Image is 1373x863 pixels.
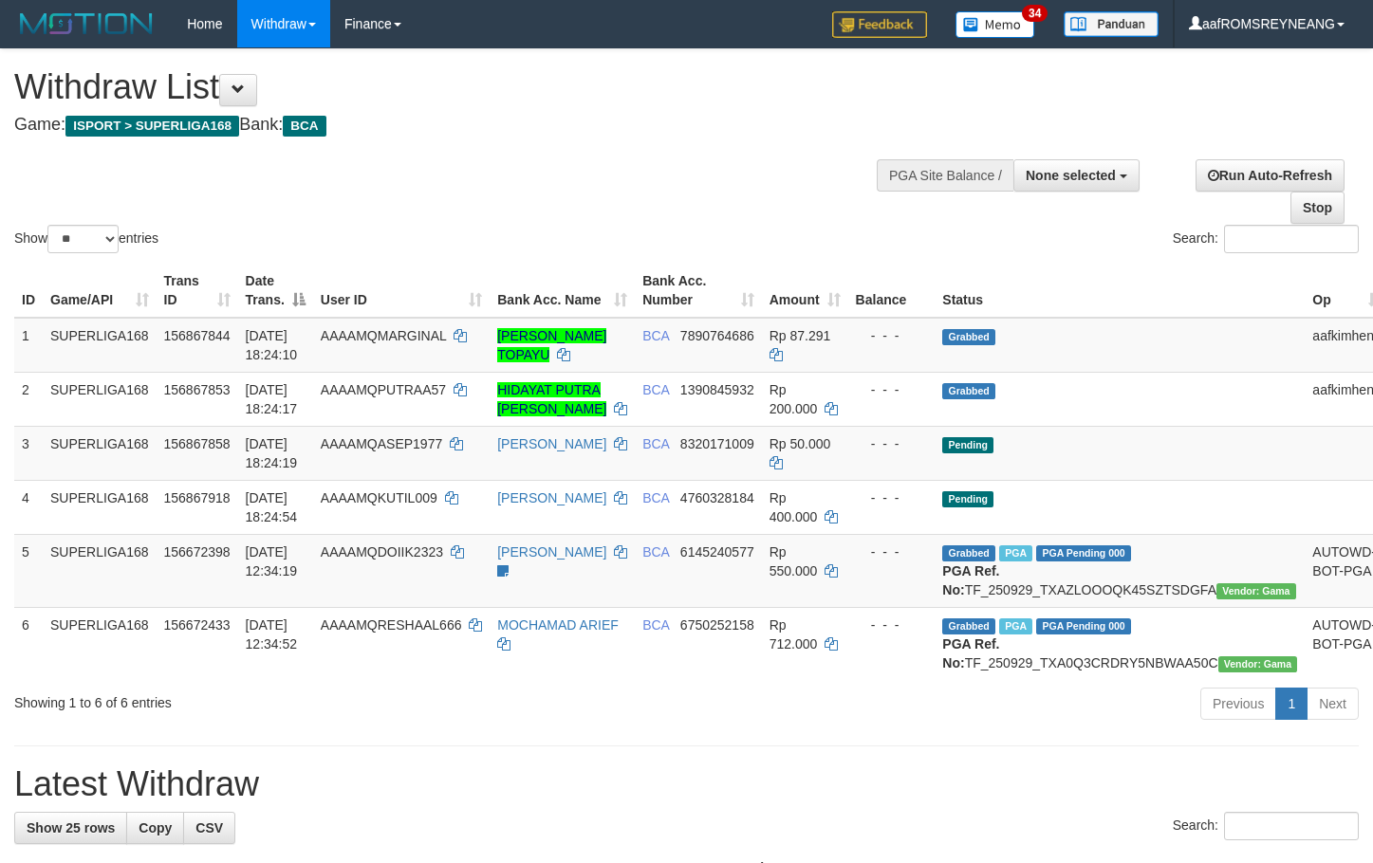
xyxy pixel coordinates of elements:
td: 1 [14,318,43,373]
h4: Game: Bank: [14,116,897,135]
a: [PERSON_NAME] [497,436,606,451]
span: AAAAMQDOIIK2323 [321,544,443,560]
td: TF_250929_TXA0Q3CRDRY5NBWAA50C [935,607,1305,680]
span: CSV [195,820,223,835]
a: [PERSON_NAME] [497,490,606,505]
span: PGA Pending [1036,545,1131,561]
span: Rp 50.000 [770,436,831,451]
h1: Latest Withdraw [14,765,1359,803]
span: Pending [942,491,993,507]
b: PGA Ref. No: [942,636,999,670]
span: PGA Pending [1036,618,1131,634]
span: AAAAMQRESHAAL666 [321,617,462,633]
td: SUPERLIGA168 [43,318,157,373]
span: BCA [642,382,669,397]
span: Copy 6145240577 to clipboard [680,544,754,560]
td: SUPERLIGA168 [43,534,157,607]
span: 156867844 [164,328,231,343]
th: Trans ID: activate to sort column ascending [157,264,238,318]
th: Bank Acc. Number: activate to sort column ascending [635,264,762,318]
span: BCA [283,116,325,137]
input: Search: [1224,812,1359,840]
div: - - - [856,488,928,507]
span: BCA [642,544,669,560]
a: Copy [126,812,184,844]
div: - - - [856,615,928,634]
th: Status [935,264,1305,318]
td: 4 [14,480,43,534]
a: [PERSON_NAME] [497,544,606,560]
span: Copy 1390845932 to clipboard [680,382,754,397]
span: Rp 550.000 [770,544,818,578]
label: Search: [1173,812,1359,840]
td: TF_250929_TXAZLOOOQK45SZTSDGFA [935,534,1305,607]
span: Pending [942,437,993,453]
span: 156867853 [164,382,231,397]
th: Game/API: activate to sort column ascending [43,264,157,318]
th: Bank Acc. Name: activate to sort column ascending [490,264,635,318]
button: None selected [1013,159,1140,192]
div: - - - [856,434,928,453]
th: Balance [848,264,936,318]
span: 156672398 [164,544,231,560]
span: [DATE] 12:34:19 [246,544,298,578]
span: AAAAMQKUTIL009 [321,490,437,505]
span: BCA [642,490,669,505]
div: - - - [856,326,928,345]
span: 156867858 [164,436,231,451]
span: BCA [642,436,669,451]
span: BCA [642,328,669,343]
span: Grabbed [942,329,995,345]
a: Next [1307,688,1359,720]
span: [DATE] 18:24:19 [246,436,298,470]
span: Marked by aafsoycanthlai [999,618,1032,634]
td: 3 [14,426,43,480]
div: PGA Site Balance / [877,159,1013,192]
td: SUPERLIGA168 [43,480,157,534]
span: Copy [139,820,172,835]
th: Amount: activate to sort column ascending [762,264,848,318]
span: Rp 400.000 [770,490,818,524]
h1: Withdraw List [14,68,897,106]
span: Copy 6750252158 to clipboard [680,617,754,633]
th: Date Trans.: activate to sort column descending [238,264,313,318]
label: Search: [1173,225,1359,253]
div: Showing 1 to 6 of 6 entries [14,686,558,712]
span: AAAAMQMARGINAL [321,328,447,343]
td: SUPERLIGA168 [43,607,157,680]
span: [DATE] 18:24:10 [246,328,298,362]
img: panduan.png [1064,11,1159,37]
span: [DATE] 18:24:54 [246,490,298,524]
span: Rp 87.291 [770,328,831,343]
span: Copy 4760328184 to clipboard [680,490,754,505]
span: BCA [642,617,669,633]
span: Vendor URL: https://trx31.1velocity.biz [1218,656,1298,672]
span: Copy 8320171009 to clipboard [680,436,754,451]
span: [DATE] 18:24:17 [246,382,298,416]
span: ISPORT > SUPERLIGA168 [65,116,239,137]
span: [DATE] 12:34:52 [246,617,298,652]
td: SUPERLIGA168 [43,372,157,426]
span: Rp 712.000 [770,617,818,652]
span: AAAAMQASEP1977 [321,436,442,451]
td: 2 [14,372,43,426]
a: CSV [183,812,235,844]
span: 156672433 [164,617,231,633]
td: 6 [14,607,43,680]
th: ID [14,264,43,318]
span: 156867918 [164,490,231,505]
span: Rp 200.000 [770,382,818,416]
a: [PERSON_NAME] TOPAYU [497,328,606,362]
select: Showentries [47,225,119,253]
img: Button%20Memo.svg [956,11,1035,38]
span: None selected [1026,168,1116,183]
a: HIDAYAT PUTRA [PERSON_NAME] [497,382,606,416]
label: Show entries [14,225,158,253]
a: Previous [1200,688,1276,720]
a: MOCHAMAD ARIEF [497,617,619,633]
a: 1 [1275,688,1308,720]
span: Copy 7890764686 to clipboard [680,328,754,343]
span: Grabbed [942,545,995,561]
a: Stop [1290,192,1345,224]
div: - - - [856,380,928,399]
